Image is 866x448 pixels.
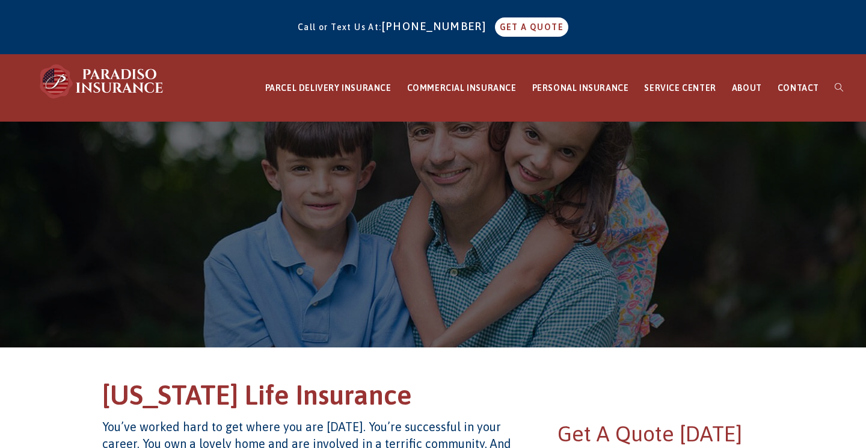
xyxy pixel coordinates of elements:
a: GET A QUOTE [495,17,568,37]
a: SERVICE CENTER [636,55,723,122]
span: Call or Text Us At: [298,22,382,32]
a: COMMERCIAL INSURANCE [399,55,524,122]
span: CONTACT [778,83,819,93]
h1: [US_STATE] Life Insurance [102,378,764,419]
a: PARCEL DELIVERY INSURANCE [257,55,399,122]
span: SERVICE CENTER [644,83,716,93]
span: PARCEL DELIVERY INSURANCE [265,83,392,93]
a: PERSONAL INSURANCE [524,55,637,122]
img: Paradiso Insurance [36,63,168,99]
a: ABOUT [724,55,770,122]
a: CONTACT [770,55,827,122]
a: [PHONE_NUMBER] [382,20,493,33]
span: PERSONAL INSURANCE [532,83,629,93]
span: ABOUT [732,83,762,93]
span: COMMERCIAL INSURANCE [407,83,517,93]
